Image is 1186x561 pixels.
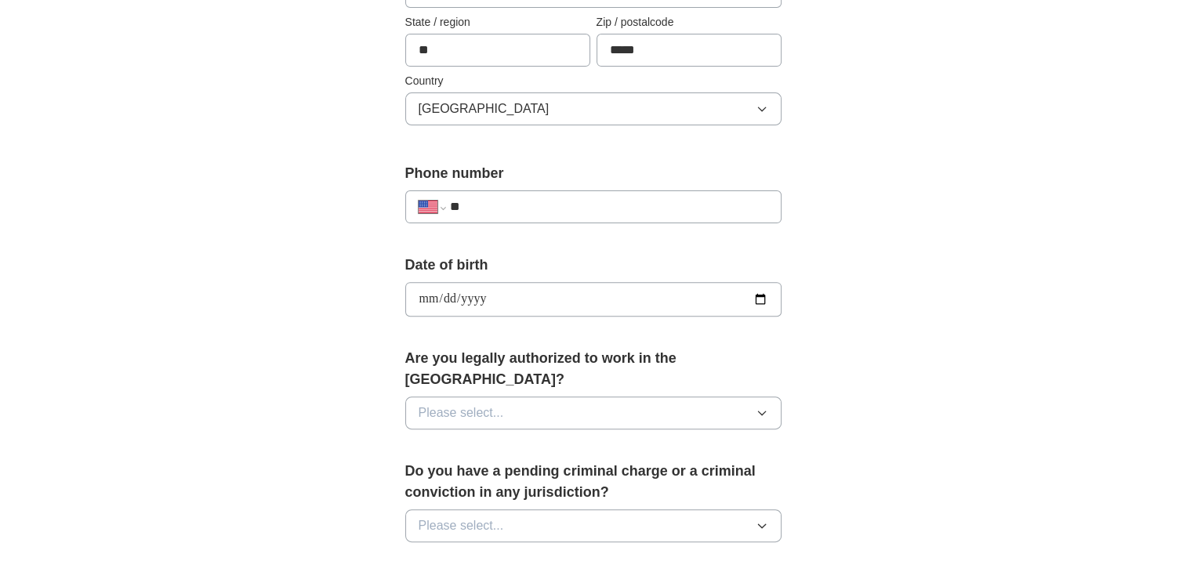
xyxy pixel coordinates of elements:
[405,163,782,184] label: Phone number
[405,509,782,542] button: Please select...
[405,73,782,89] label: Country
[419,100,549,118] span: [GEOGRAPHIC_DATA]
[597,14,782,31] label: Zip / postalcode
[405,396,782,429] button: Please select...
[405,348,782,390] label: Are you legally authorized to work in the [GEOGRAPHIC_DATA]?
[419,516,504,535] span: Please select...
[405,461,782,503] label: Do you have a pending criminal charge or a criminal conviction in any jurisdiction?
[405,14,590,31] label: State / region
[405,255,782,276] label: Date of birth
[419,404,504,422] span: Please select...
[405,92,782,125] button: [GEOGRAPHIC_DATA]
